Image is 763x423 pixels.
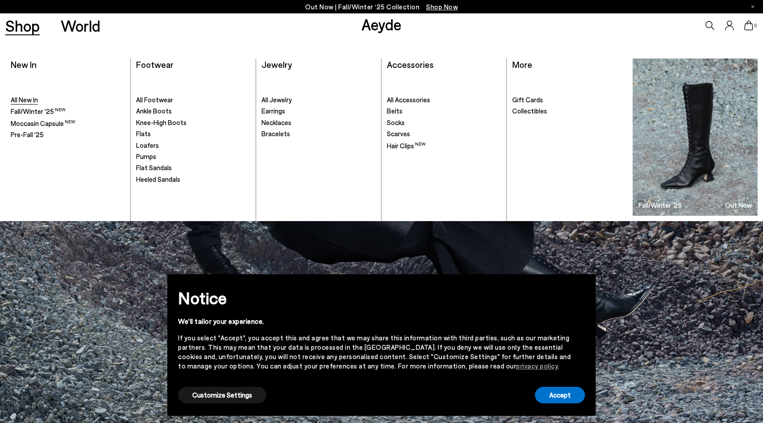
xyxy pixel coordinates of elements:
[11,130,125,139] a: Pre-Fall '25
[136,163,172,172] span: Flat Sandals
[136,175,250,184] a: Heeled Sandals
[136,107,250,116] a: Ankle Boots
[178,286,571,310] h2: Notice
[136,107,172,115] span: Ankle Boots
[261,107,285,115] span: Earrings
[11,59,37,70] a: New In
[261,96,292,104] span: All Jewelry
[11,119,75,127] span: Moccasin Capsule
[261,118,291,126] span: Necklaces
[512,96,543,104] span: Gift Cards
[387,118,405,126] span: Socks
[744,21,753,30] a: 0
[261,130,290,138] span: Bracelets
[261,118,376,127] a: Necklaces
[512,107,627,116] a: Collectibles
[426,3,458,11] span: Navigate to /collections/new-in
[136,141,250,150] a: Loafers
[361,15,402,34] a: Aeyde
[387,130,410,138] span: Scarves
[516,362,558,370] a: privacy policy
[136,163,250,172] a: Flat Sandals
[512,96,627,105] a: Gift Cards
[387,96,430,104] span: All Accessories
[136,130,151,138] span: Flats
[512,107,547,115] span: Collectibles
[136,141,159,149] span: Loafers
[136,118,187,126] span: Knee-High Boots
[136,152,250,161] a: Pumps
[753,23,758,28] span: 0
[261,96,376,105] a: All Jewelry
[261,59,292,70] a: Jewelry
[387,96,501,105] a: All Accessories
[11,96,125,105] a: All New In
[136,118,250,127] a: Knee-High Boots
[261,130,376,138] a: Bracelets
[387,59,434,70] a: Accessories
[305,1,458,13] p: Out Now | Fall/Winter ‘25 Collection
[387,142,426,150] span: Hair Clips
[136,130,250,138] a: Flats
[61,18,100,34] a: World
[387,107,402,115] span: Belts
[136,96,173,104] span: All Footwear
[387,141,501,151] a: Hair Clips
[178,333,571,371] div: If you select "Accept", you accept this and agree that we may share this information with third p...
[136,59,174,70] a: Footwear
[387,130,501,138] a: Scarves
[633,59,758,216] img: Group_1295_900x.jpg
[512,59,532,70] a: More
[387,118,501,127] a: Socks
[639,202,682,209] h3: Fall/Winter '25
[136,175,180,183] span: Heeled Sandals
[136,152,156,160] span: Pumps
[178,387,266,403] button: Customize Settings
[387,107,501,116] a: Belts
[5,18,40,34] a: Shop
[11,107,125,116] a: Fall/Winter '25
[178,317,571,326] div: We'll tailor your experience.
[725,202,752,209] h3: Out Now
[11,130,44,138] span: Pre-Fall '25
[571,277,592,298] button: Close this notice
[535,387,585,403] button: Accept
[136,96,250,105] a: All Footwear
[11,107,66,115] span: Fall/Winter '25
[633,59,758,216] a: Fall/Winter '25 Out Now
[578,281,585,294] span: ×
[11,96,38,104] span: All New In
[261,107,376,116] a: Earrings
[11,119,125,128] a: Moccasin Capsule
